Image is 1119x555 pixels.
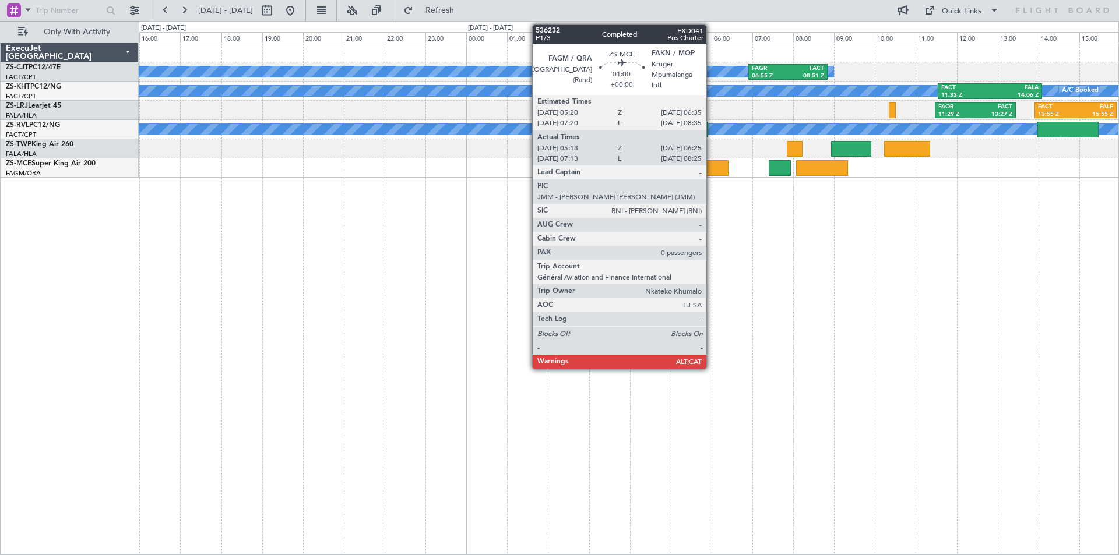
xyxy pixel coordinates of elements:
div: 01:00 [507,32,548,43]
div: 14:00 [1039,32,1079,43]
div: 22:00 [385,32,425,43]
div: 09:00 [834,32,875,43]
div: [DATE] - [DATE] [141,23,186,33]
a: FALA/HLA [6,150,37,158]
div: 11:00 [916,32,956,43]
div: 12:00 [957,32,998,43]
a: FACT/CPT [6,92,36,101]
div: 19:00 [262,32,303,43]
a: FACT/CPT [6,73,36,82]
a: ZS-LRJLearjet 45 [6,102,61,109]
div: 17:00 [180,32,221,43]
div: FALA [990,84,1039,92]
input: Trip Number [36,2,103,19]
div: 23:00 [425,32,466,43]
div: 18:00 [221,32,262,43]
div: 06:00 [712,32,752,43]
div: FACT [976,103,1012,111]
div: 05:00 [671,32,712,43]
a: FAGM/QRA [6,169,41,178]
span: ZS-MCE [6,160,31,167]
div: 11:29 Z [938,111,975,119]
a: ZS-TWPKing Air 260 [6,141,73,148]
span: Refresh [416,6,465,15]
span: ZS-RVL [6,122,29,129]
span: ZS-CJT [6,64,29,71]
div: 04:00 [630,32,671,43]
div: A/C Booked [1062,82,1099,100]
span: Only With Activity [30,28,123,36]
div: Quick Links [942,6,981,17]
div: 02:00 [548,32,589,43]
div: 07:00 [752,32,793,43]
span: ZS-KHT [6,83,30,90]
button: Quick Links [919,1,1005,20]
div: 11:33 Z [941,91,990,100]
div: FAGR [752,65,788,73]
div: 00:00 [466,32,507,43]
div: [DATE] - [DATE] [468,23,513,33]
span: ZS-LRJ [6,102,28,109]
a: ZS-CJTPC12/47E [6,64,61,71]
span: ZS-TWP [6,141,31,148]
div: 16:00 [139,32,180,43]
div: FACT [1038,103,1075,111]
a: ZS-MCESuper King Air 200 [6,160,96,167]
div: FACT [941,84,990,92]
div: FAOR [938,103,975,111]
div: 14:06 Z [990,91,1039,100]
div: 20:00 [303,32,344,43]
div: 21:00 [344,32,385,43]
div: 15:55 Z [1075,111,1113,119]
div: FALE [1075,103,1113,111]
span: [DATE] - [DATE] [198,5,253,16]
div: 08:51 Z [788,72,824,80]
div: 13:27 Z [976,111,1012,119]
div: 10:00 [875,32,916,43]
div: 13:00 [998,32,1039,43]
a: FALA/HLA [6,111,37,120]
a: ZS-KHTPC12/NG [6,83,61,90]
button: Only With Activity [13,23,126,41]
a: ZS-RVLPC12/NG [6,122,60,129]
a: FACT/CPT [6,130,36,139]
div: FACT [788,65,824,73]
div: 08:00 [793,32,834,43]
button: Refresh [398,1,468,20]
div: 03:00 [589,32,630,43]
div: 06:55 Z [752,72,788,80]
div: 13:55 Z [1038,111,1075,119]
